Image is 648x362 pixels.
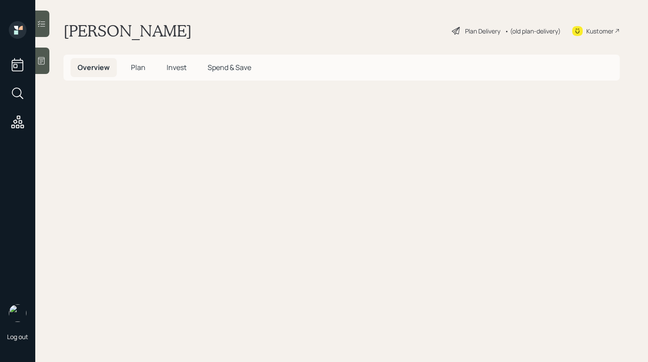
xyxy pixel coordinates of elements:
span: Plan [131,63,145,72]
h1: [PERSON_NAME] [63,21,192,41]
span: Invest [167,63,186,72]
div: • (old plan-delivery) [505,26,561,36]
div: Plan Delivery [465,26,500,36]
div: Log out [7,332,28,341]
span: Overview [78,63,110,72]
div: Kustomer [586,26,614,36]
span: Spend & Save [208,63,251,72]
img: retirable_logo.png [9,304,26,322]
